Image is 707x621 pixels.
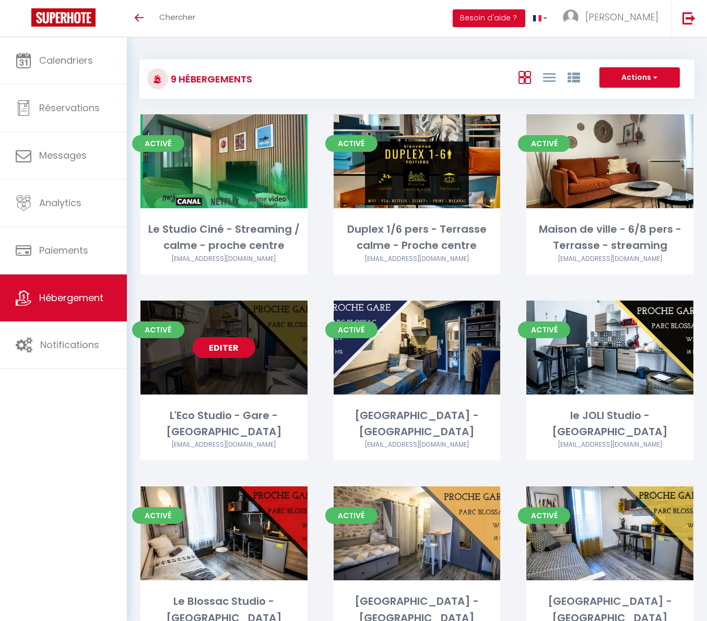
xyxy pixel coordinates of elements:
[39,196,81,209] span: Analytics
[518,507,570,524] span: Activé
[40,338,99,351] span: Notifications
[453,9,525,27] button: Besoin d'aide ?
[543,68,556,86] a: Vue en Liste
[8,4,40,35] button: Ouvrir le widget de chat LiveChat
[39,244,88,257] span: Paiements
[563,9,579,25] img: ...
[599,67,680,88] button: Actions
[39,54,93,67] span: Calendriers
[140,254,308,264] div: Airbnb
[132,321,184,338] span: Activé
[519,68,531,86] a: Vue en Box
[31,8,96,27] img: Super Booking
[39,101,100,114] span: Réservations
[325,135,378,152] span: Activé
[325,507,378,524] span: Activé
[168,67,252,91] h3: 9 Hébergements
[132,507,184,524] span: Activé
[526,408,693,440] div: le JOLI Studio - [GEOGRAPHIC_DATA]
[568,68,580,86] a: Vue par Groupe
[159,11,195,22] span: Chercher
[334,440,501,450] div: Airbnb
[518,135,570,152] span: Activé
[140,221,308,254] div: Le Studio Ciné - Streaming / calme - proche centre
[518,321,570,338] span: Activé
[585,10,658,23] span: [PERSON_NAME]
[526,254,693,264] div: Airbnb
[682,11,696,25] img: logout
[132,135,184,152] span: Activé
[39,291,103,304] span: Hébergement
[334,254,501,264] div: Airbnb
[663,574,699,613] iframe: Chat
[334,408,501,440] div: [GEOGRAPHIC_DATA] - [GEOGRAPHIC_DATA]
[140,440,308,450] div: Airbnb
[526,221,693,254] div: Maison de ville - 6/8 pers - Terrasse - streaming
[334,221,501,254] div: Duplex 1/6 pers - Terrasse calme - Proche centre
[325,321,378,338] span: Activé
[193,337,255,358] a: Editer
[526,440,693,450] div: Airbnb
[140,408,308,440] div: L'Eco Studio - Gare - [GEOGRAPHIC_DATA]
[39,149,87,162] span: Messages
